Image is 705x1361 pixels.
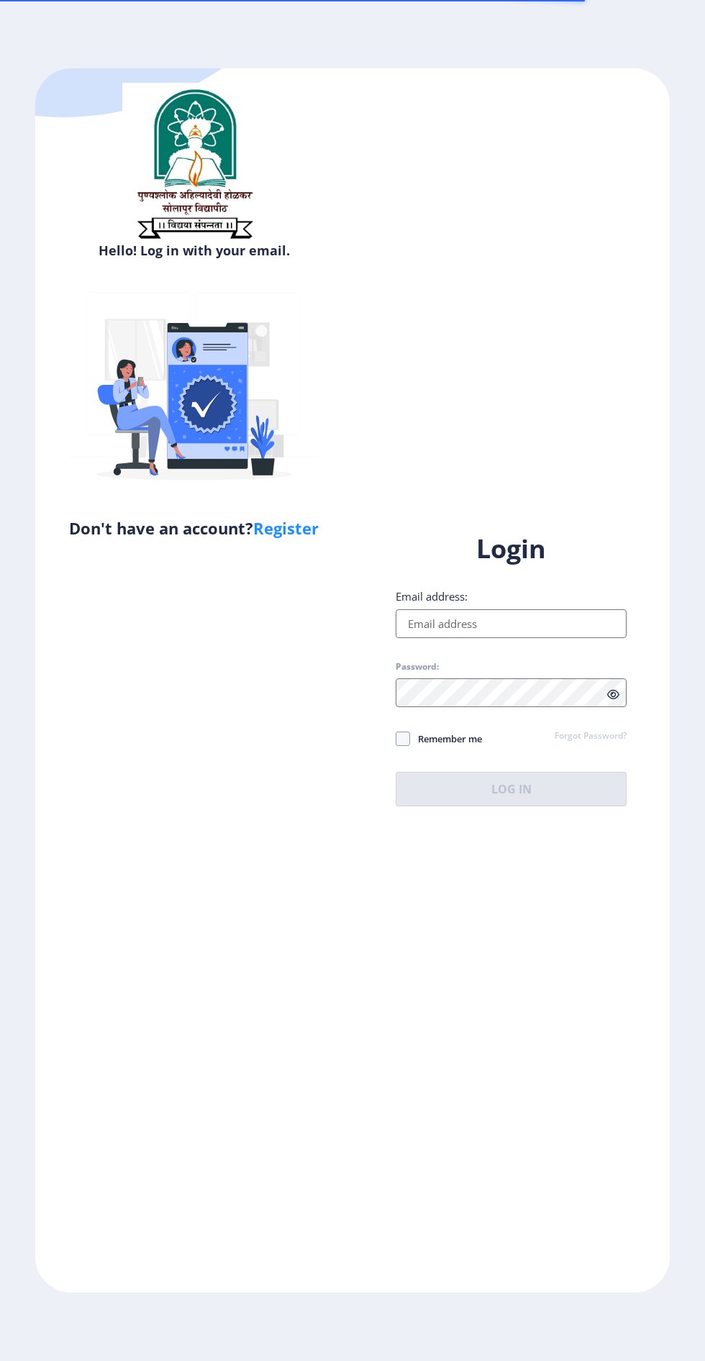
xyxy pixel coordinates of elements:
[46,516,342,540] h5: Don't have an account?
[253,517,319,539] a: Register
[410,730,482,747] span: Remember me
[46,242,342,259] h6: Hello! Log in with your email.
[122,83,266,245] img: sulogo.png
[68,265,320,516] img: Verified-rafiki.svg
[396,772,627,806] button: Log In
[396,609,627,638] input: Email address
[396,589,468,604] label: Email address:
[555,730,627,743] a: Forgot Password?
[396,661,439,673] label: Password:
[396,532,627,566] h1: Login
